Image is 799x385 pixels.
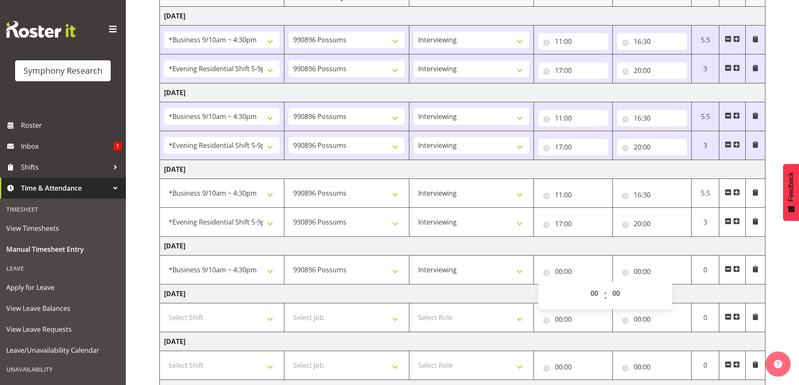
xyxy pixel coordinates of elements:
[691,351,719,380] td: 0
[617,62,687,79] input: Click to select...
[160,332,765,351] td: [DATE]
[617,139,687,155] input: Click to select...
[114,142,122,150] span: 1
[538,62,608,79] input: Click to select...
[2,361,124,378] div: Unavailability
[2,277,124,298] a: Apply for Leave
[538,359,608,375] input: Click to select...
[617,359,687,375] input: Click to select...
[160,7,765,26] td: [DATE]
[6,344,120,357] span: Leave/Unavailability Calendar
[2,201,124,218] div: Timesheet
[160,160,765,179] td: [DATE]
[6,302,120,315] span: View Leave Balances
[604,285,607,306] span: :
[617,186,687,203] input: Click to select...
[617,263,687,280] input: Click to select...
[691,54,719,83] td: 3
[538,139,608,155] input: Click to select...
[691,131,719,160] td: 3
[691,102,719,131] td: 5.5
[21,140,114,152] span: Inbox
[691,303,719,332] td: 0
[617,33,687,50] input: Click to select...
[538,215,608,232] input: Click to select...
[538,110,608,127] input: Click to select...
[538,33,608,50] input: Click to select...
[2,260,124,277] div: Leave
[2,298,124,319] a: View Leave Balances
[6,323,120,336] span: View Leave Requests
[6,243,120,256] span: Manual Timesheet Entry
[538,311,608,328] input: Click to select...
[2,218,124,239] a: View Timesheets
[6,281,120,294] span: Apply for Leave
[160,83,765,102] td: [DATE]
[691,208,719,237] td: 3
[538,186,608,203] input: Click to select...
[2,319,124,340] a: View Leave Requests
[617,110,687,127] input: Click to select...
[160,237,765,256] td: [DATE]
[538,263,608,280] input: Click to select...
[160,284,765,303] td: [DATE]
[21,182,109,194] span: Time & Attendance
[21,119,122,132] span: Roster
[691,179,719,208] td: 5.5
[783,164,799,221] button: Feedback - Show survey
[2,239,124,260] a: Manual Timesheet Entry
[2,340,124,361] a: Leave/Unavailability Calendar
[617,215,687,232] input: Click to select...
[6,21,75,38] img: Rosterit website logo
[774,360,782,368] img: help-xxl-2.png
[691,26,719,54] td: 5.5
[21,161,109,173] span: Shifts
[787,172,795,202] span: Feedback
[6,222,120,235] span: View Timesheets
[23,65,102,77] div: Symphony Research
[691,256,719,284] td: 0
[617,311,687,328] input: Click to select...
